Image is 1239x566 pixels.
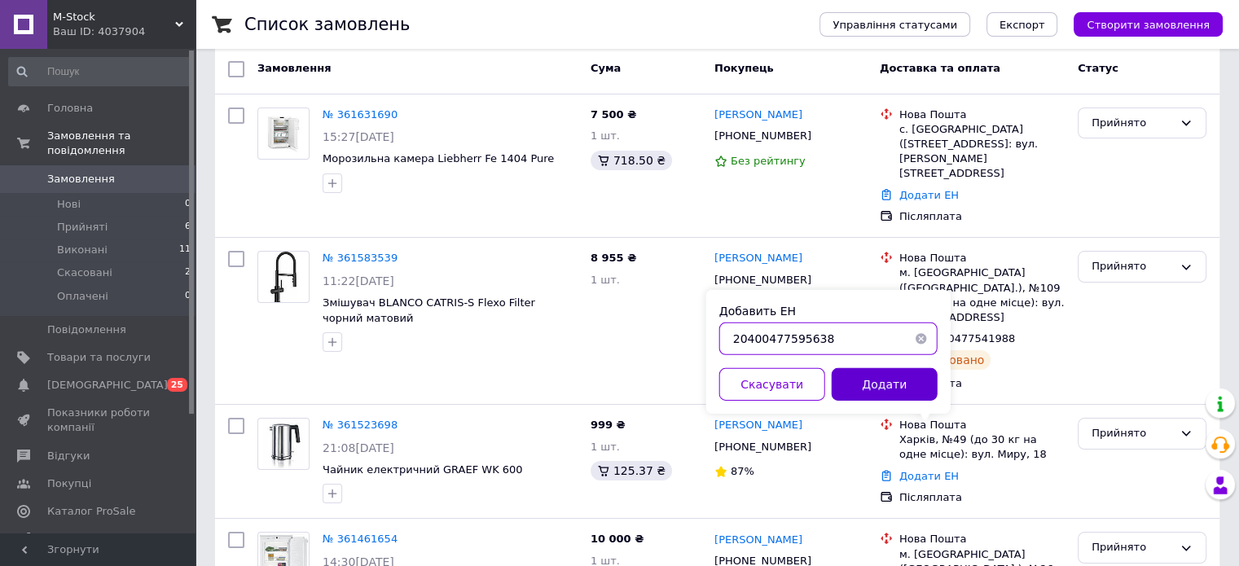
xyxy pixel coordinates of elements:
[47,129,196,158] span: Замовлення та повідомлення
[714,533,802,548] a: [PERSON_NAME]
[899,470,959,482] a: Додати ЕН
[591,62,621,74] span: Cума
[1000,19,1045,31] span: Експорт
[47,322,126,337] span: Повідомлення
[270,252,297,302] img: Фото товару
[591,274,620,286] span: 1 шт.
[323,108,398,121] a: № 361631690
[819,12,970,37] button: Управління статусами
[899,490,1065,505] div: Післяплата
[323,441,394,454] span: 21:08[DATE]
[899,107,1065,122] div: Нова Пошта
[591,533,644,545] span: 10 000 ₴
[257,251,310,303] a: Фото товару
[323,274,394,287] span: 11:22[DATE]
[899,189,959,201] a: Додати ЕН
[591,252,636,264] span: 8 955 ₴
[257,418,310,470] a: Фото товару
[266,108,301,159] img: Фото товару
[719,305,796,318] label: Добавить ЕН
[185,289,191,304] span: 0
[899,432,1065,462] div: Харків, №49 (до 30 кг на одне місце): вул. Миру, 18
[257,62,331,74] span: Замовлення
[731,155,806,167] span: Без рейтингу
[53,24,196,39] div: Ваш ID: 4037904
[714,251,802,266] a: [PERSON_NAME]
[1092,539,1173,556] div: Прийнято
[714,107,802,123] a: [PERSON_NAME]
[53,10,175,24] span: M-Stock
[591,108,636,121] span: 7 500 ₴
[47,378,168,393] span: [DEMOGRAPHIC_DATA]
[1087,19,1210,31] span: Створити замовлення
[714,62,774,74] span: Покупець
[47,172,115,186] span: Замовлення
[1092,115,1173,132] div: Прийнято
[185,220,191,235] span: 6
[323,130,394,143] span: 15:27[DATE]
[47,406,151,435] span: Показники роботи компанії
[8,57,192,86] input: Пошук
[185,265,191,280] span: 2
[899,122,1065,182] div: с. [GEOGRAPHIC_DATA] ([STREET_ADDRESS]: вул. [PERSON_NAME][STREET_ADDRESS]
[57,243,108,257] span: Виконані
[711,437,815,458] div: [PHONE_NUMBER]
[1092,425,1173,442] div: Прийнято
[47,476,91,491] span: Покупці
[47,101,93,116] span: Головна
[323,252,398,264] a: № 361583539
[731,465,754,477] span: 87%
[57,220,108,235] span: Прийняті
[591,461,672,480] div: 125.37 ₴
[1078,62,1118,74] span: Статус
[711,270,815,291] div: [PHONE_NUMBER]
[179,243,191,257] span: 11
[880,62,1000,74] span: Доставка та оплата
[899,332,1015,344] span: ЕН: 20400477541988
[57,289,108,304] span: Оплачені
[323,463,523,476] a: Чайник електричний GRAEF WK 600
[591,441,620,453] span: 1 шт.
[714,418,802,433] a: [PERSON_NAME]
[591,419,626,431] span: 999 ₴
[899,265,1065,325] div: м. [GEOGRAPHIC_DATA] ([GEOGRAPHIC_DATA].), №109 (до 30 кг на одне місце): вул. [STREET_ADDRESS]
[905,322,938,355] button: Очистить
[711,125,815,147] div: [PHONE_NUMBER]
[986,12,1058,37] button: Експорт
[1074,12,1223,37] button: Створити замовлення
[47,532,103,546] span: Аналітика
[323,296,535,324] a: Змішувач BLANCO CATRIS-S Flexo Filter чорний матовий
[591,129,620,142] span: 1 шт.
[323,152,554,165] a: Морозильна камера Liebherr Fe 1404 Pure
[833,19,957,31] span: Управління статусами
[263,419,304,469] img: Фото товару
[1057,18,1223,30] a: Створити замовлення
[57,197,81,212] span: Нові
[832,368,938,401] button: Додати
[899,376,1065,391] div: Післяплата
[323,533,398,545] a: № 361461654
[244,15,410,34] h1: Список замовлень
[57,265,112,280] span: Скасовані
[257,107,310,160] a: Фото товару
[899,209,1065,224] div: Післяплата
[719,368,825,401] button: Скасувати
[47,350,151,365] span: Товари та послуги
[1092,258,1173,275] div: Прийнято
[899,418,1065,432] div: Нова Пошта
[591,151,672,170] div: 718.50 ₴
[167,378,187,392] span: 25
[185,197,191,212] span: 0
[47,449,90,463] span: Відгуки
[899,251,1065,265] div: Нова Пошта
[323,419,398,431] a: № 361523698
[899,532,1065,546] div: Нова Пошта
[47,504,135,519] span: Каталог ProSale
